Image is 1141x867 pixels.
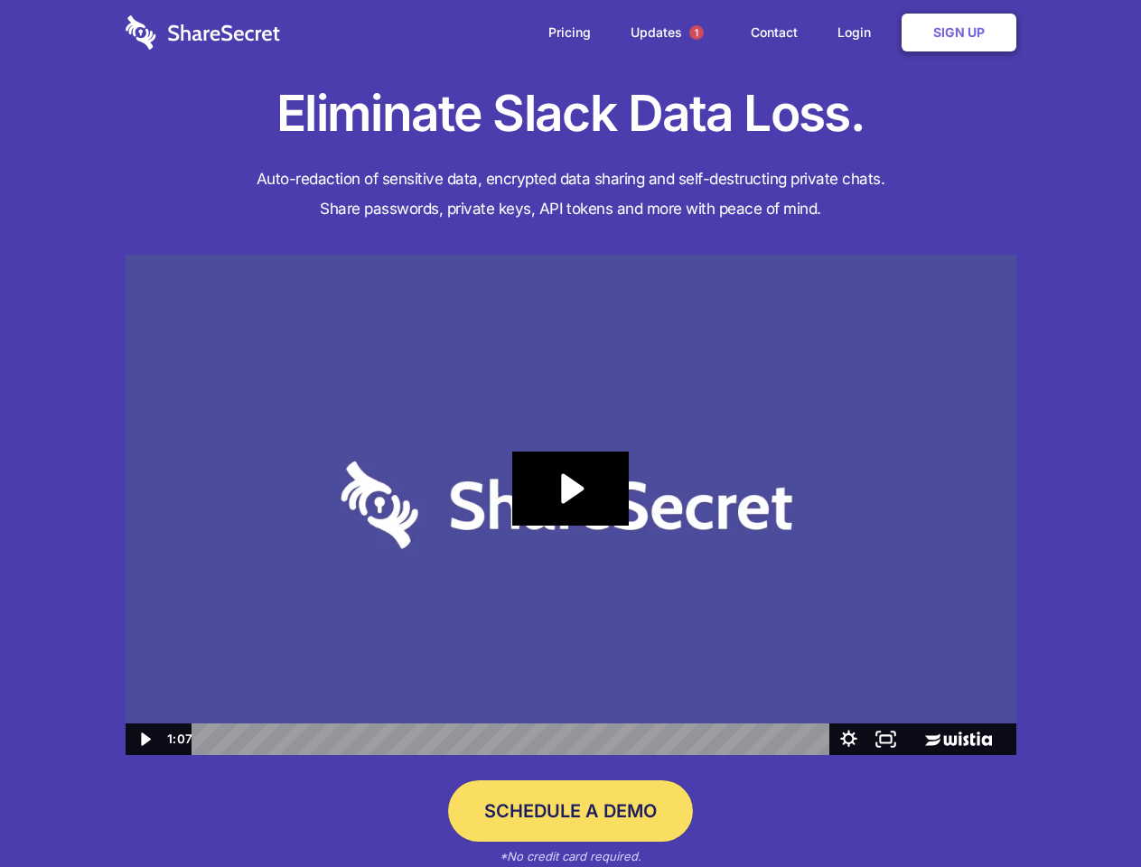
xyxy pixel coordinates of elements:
h4: Auto-redaction of sensitive data, encrypted data sharing and self-destructing private chats. Shar... [126,164,1016,224]
a: Pricing [530,5,609,61]
img: Sharesecret [126,255,1016,756]
a: Contact [733,5,816,61]
button: Play Video [126,723,163,755]
a: Login [819,5,898,61]
h1: Eliminate Slack Data Loss. [126,81,1016,146]
img: logo-wordmark-white-trans-d4663122ce5f474addd5e946df7df03e33cb6a1c49d2221995e7729f52c070b2.svg [126,15,280,50]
